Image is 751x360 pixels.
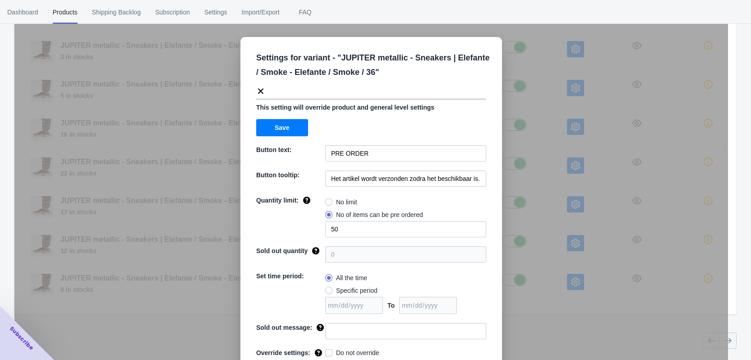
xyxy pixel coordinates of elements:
[256,272,304,280] span: Set time period:
[204,0,227,24] span: Settings
[256,119,308,136] button: Save
[256,349,310,356] span: Override settings:
[256,104,434,111] span: This setting will override product and general level settings
[387,302,395,309] span: To
[8,325,35,352] span: Subscribe
[275,124,290,131] span: Save
[719,332,737,349] button: Next
[336,348,379,357] span: Do not override
[336,273,367,282] span: All the time
[256,197,299,204] span: Quantity limit:
[336,210,423,219] span: No of items can be pre ordered
[256,324,312,331] span: Sold out message:
[7,0,38,24] span: Dashboard
[92,0,141,24] span: Shipping Backlog
[336,286,378,295] span: Specific period
[242,0,280,24] span: Import/Export
[256,247,308,254] span: Sold out quantity
[256,51,493,79] p: Settings for variant - " JUPITER metallic - Sneakers | Elefante / Smoke - Elefante / Smoke / 36 "
[336,198,357,207] span: No limit
[53,0,78,24] span: Products
[294,0,317,24] span: FAQ
[256,146,292,153] span: Button text:
[155,0,190,24] span: Subscription
[256,171,299,179] span: Button tooltip:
